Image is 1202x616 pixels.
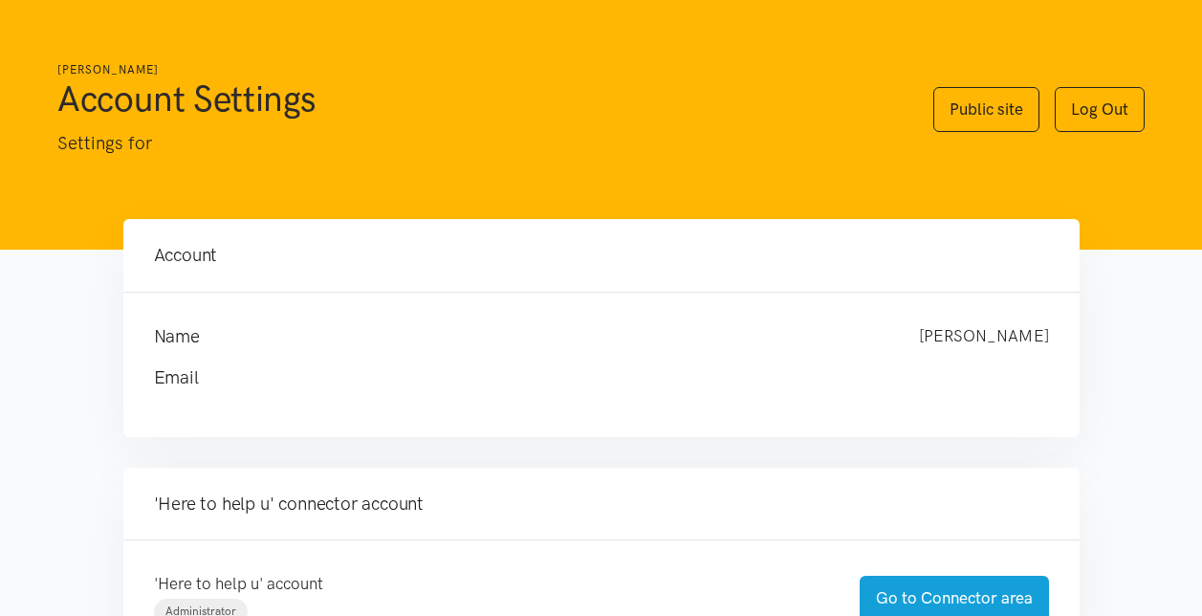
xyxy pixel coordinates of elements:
[154,571,821,597] p: 'Here to help u' account
[57,129,895,158] p: Settings for
[154,491,1049,517] h4: 'Here to help u' connector account
[57,61,895,79] h6: [PERSON_NAME]
[154,323,881,350] h4: Name
[1055,87,1145,132] a: Log Out
[933,87,1039,132] a: Public site
[154,364,1011,391] h4: Email
[900,323,1068,350] div: [PERSON_NAME]
[154,242,1049,269] h4: Account
[57,76,895,121] h1: Account Settings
